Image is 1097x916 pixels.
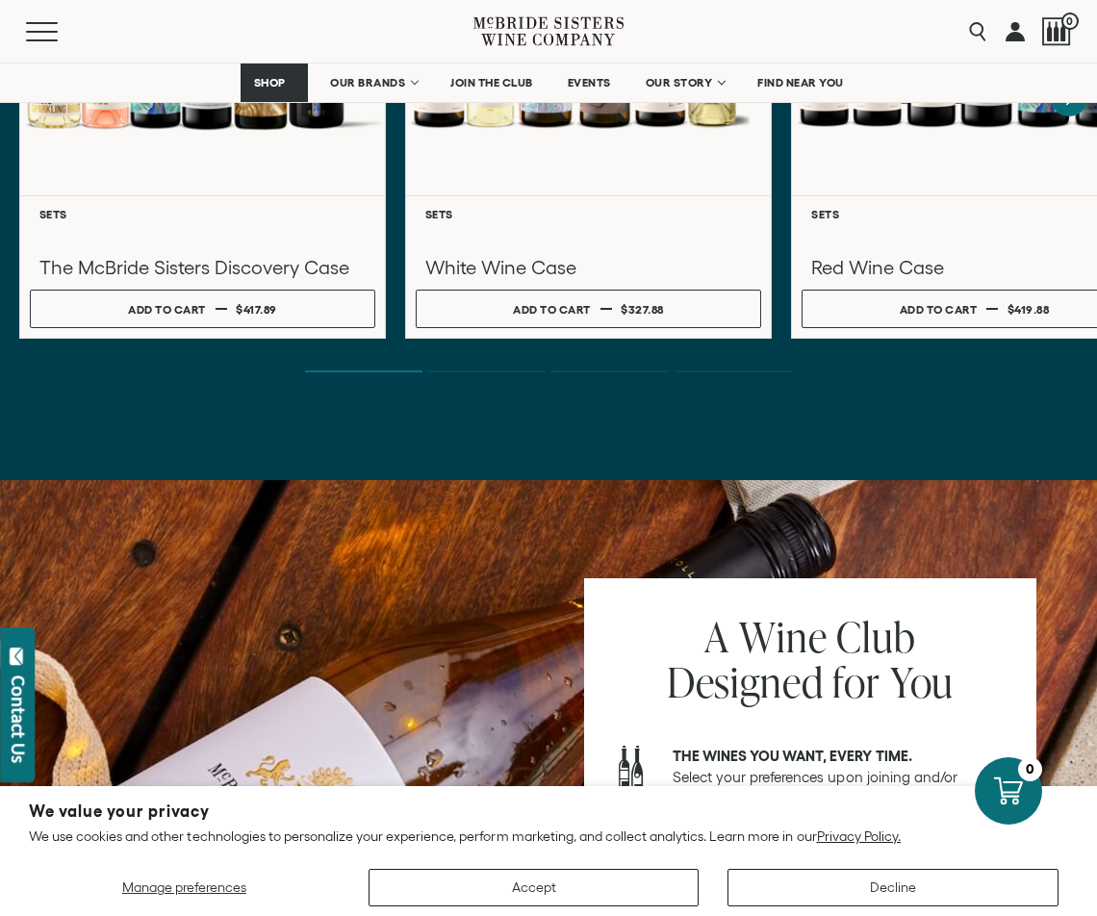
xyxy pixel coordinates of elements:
button: Decline [727,869,1059,906]
div: Add to cart [900,295,978,323]
span: Designed [667,653,824,710]
a: EVENTS [555,64,624,102]
span: Wine [739,608,827,665]
a: OUR STORY [633,64,736,102]
p: We use cookies and other technologies to personalize your experience, perform marketing, and coll... [29,827,1068,845]
div: 0 [1018,757,1042,781]
button: Add to cart $417.89 [30,290,375,328]
span: $419.88 [1008,303,1050,316]
span: A [704,608,729,665]
span: for [832,653,880,710]
li: Page dot 3 [551,370,669,372]
div: Add to cart [128,295,206,323]
li: Page dot 2 [428,370,546,372]
strong: The wines you want, every time. [673,748,912,764]
span: Club [836,608,915,665]
span: Manage preferences [122,879,246,895]
a: OUR BRANDS [318,64,428,102]
button: Accept [369,869,700,906]
button: Next [1051,80,1087,116]
div: Add to cart [513,295,591,323]
span: $417.89 [236,303,277,316]
h2: We value your privacy [29,803,1068,820]
h3: White Wine Case [425,255,752,280]
button: Manage preferences [29,869,340,906]
p: Select your preferences upon joining and/or customize each shipment to your liking. [673,746,1010,809]
button: Add to cart $327.88 [416,290,761,328]
span: SHOP [253,76,286,89]
h6: Sets [425,208,752,220]
div: Contact Us [9,675,28,763]
a: SHOP [241,64,308,102]
span: FIND NEAR YOU [757,76,844,89]
span: EVENTS [568,76,611,89]
a: Privacy Policy. [817,828,901,844]
a: JOIN THE CLUB [438,64,546,102]
button: Mobile Menu Trigger [26,22,95,41]
h3: The McBride Sisters Discovery Case [39,255,366,280]
span: JOIN THE CLUB [450,76,533,89]
span: OUR STORY [646,76,713,89]
span: $327.88 [621,303,664,316]
h6: Sets [39,208,366,220]
li: Page dot 4 [675,370,792,372]
span: 0 [1061,13,1079,30]
span: OUR BRANDS [330,76,405,89]
li: Page dot 1 [305,370,422,372]
a: FIND NEAR YOU [745,64,856,102]
span: You [890,653,955,710]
